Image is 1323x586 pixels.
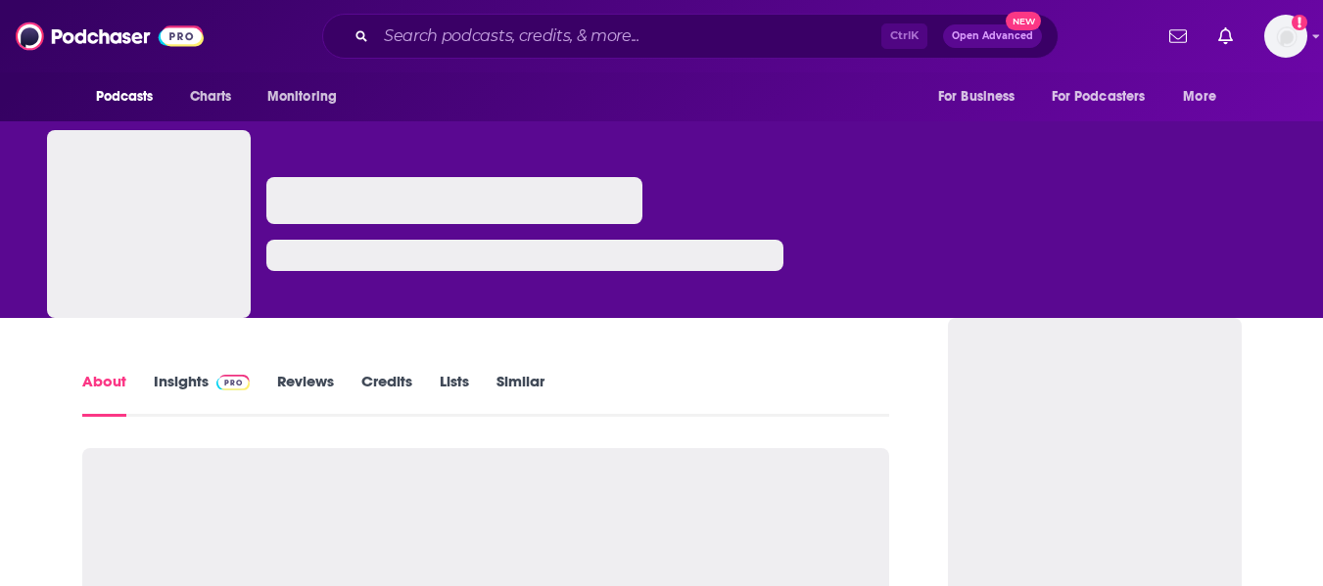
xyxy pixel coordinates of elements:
span: For Business [938,83,1016,111]
a: About [82,372,126,417]
a: InsightsPodchaser Pro [154,372,251,417]
span: Logged in as angelabellBL2024 [1264,15,1307,58]
a: Show notifications dropdown [1210,20,1241,53]
a: Lists [440,372,469,417]
a: Show notifications dropdown [1161,20,1195,53]
button: open menu [1169,78,1241,115]
img: Podchaser Pro [216,375,251,390]
button: Show profile menu [1264,15,1307,58]
a: Credits [361,372,412,417]
button: Open AdvancedNew [943,24,1042,48]
a: Charts [177,78,244,115]
span: New [1006,12,1041,30]
div: Search podcasts, credits, & more... [322,14,1059,59]
button: open menu [924,78,1040,115]
span: Charts [190,83,232,111]
input: Search podcasts, credits, & more... [376,21,881,52]
span: More [1183,83,1216,111]
button: open menu [254,78,362,115]
span: For Podcasters [1052,83,1146,111]
span: Podcasts [96,83,154,111]
img: Podchaser - Follow, Share and Rate Podcasts [16,18,204,55]
button: open menu [82,78,179,115]
img: User Profile [1264,15,1307,58]
a: Reviews [277,372,334,417]
span: Open Advanced [952,31,1033,41]
span: Monitoring [267,83,337,111]
button: open menu [1039,78,1174,115]
a: Similar [496,372,544,417]
span: Ctrl K [881,23,927,49]
svg: Add a profile image [1292,15,1307,30]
